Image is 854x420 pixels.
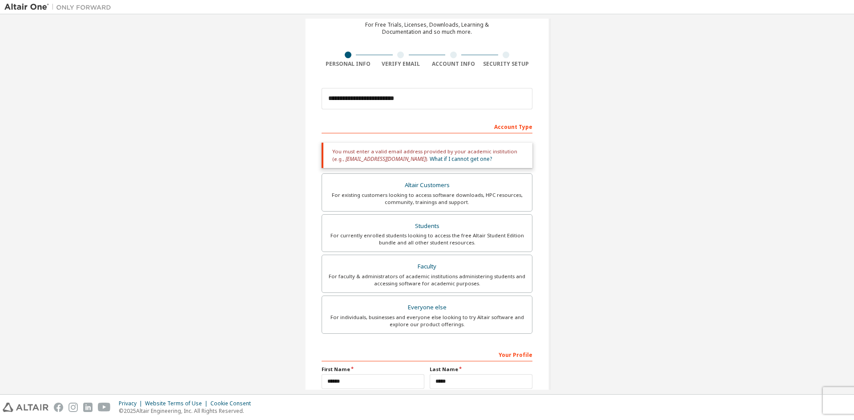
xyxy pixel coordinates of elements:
[119,400,145,407] div: Privacy
[210,400,256,407] div: Cookie Consent
[322,366,424,373] label: First Name
[54,403,63,412] img: facebook.svg
[327,301,527,314] div: Everyone else
[327,273,527,287] div: For faculty & administrators of academic institutions administering students and accessing softwa...
[430,366,532,373] label: Last Name
[480,60,533,68] div: Security Setup
[322,119,532,133] div: Account Type
[145,400,210,407] div: Website Terms of Use
[119,407,256,415] p: © 2025 Altair Engineering, Inc. All Rights Reserved.
[430,155,492,163] a: What if I cannot get one?
[98,403,111,412] img: youtube.svg
[327,260,527,273] div: Faculty
[427,60,480,68] div: Account Info
[322,60,375,68] div: Personal Info
[4,3,116,12] img: Altair One
[83,403,93,412] img: linkedin.svg
[327,220,527,232] div: Students
[327,179,527,192] div: Altair Customers
[322,143,532,168] div: You must enter a valid email address provided by your academic institution (e.g., ).
[365,21,489,36] div: For Free Trials, Licenses, Downloads, Learning & Documentation and so much more.
[327,314,527,328] div: For individuals, businesses and everyone else looking to try Altair software and explore our prod...
[3,403,48,412] img: altair_logo.svg
[327,232,527,246] div: For currently enrolled students looking to access the free Altair Student Edition bundle and all ...
[322,347,532,361] div: Your Profile
[346,155,426,163] span: [EMAIL_ADDRESS][DOMAIN_NAME]
[68,403,78,412] img: instagram.svg
[375,60,427,68] div: Verify Email
[327,192,527,206] div: For existing customers looking to access software downloads, HPC resources, community, trainings ...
